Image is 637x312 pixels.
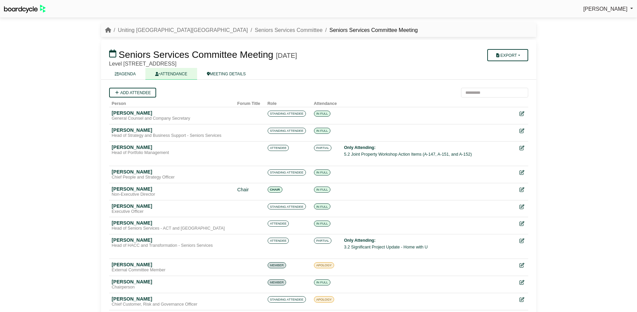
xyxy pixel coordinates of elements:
[112,237,232,243] div: [PERSON_NAME]
[112,296,232,302] div: [PERSON_NAME]
[112,133,232,139] div: Head of Strategy and Business Support - Seniors Services
[112,243,232,248] div: Head of HACC and Transformation - Seniors Services
[112,220,232,226] div: [PERSON_NAME]
[112,209,232,214] div: Executive Officer
[276,51,297,60] div: [DATE]
[519,220,526,228] div: Edit
[487,49,528,61] button: Export
[519,203,526,211] div: Edit
[344,244,514,250] li: 3.2 Significant Project Update - Home with U
[519,262,526,269] div: Edit
[268,187,282,193] span: CHAIR
[268,128,306,134] span: STANDING ATTENDEE
[112,150,232,156] div: Head of Portfolio Management
[197,68,256,80] a: MEETING DETAILS
[314,238,332,244] span: PARTIAL
[314,111,330,117] span: IN FULL
[314,279,330,285] span: IN FULL
[109,61,177,67] span: Level [STREET_ADDRESS]
[519,110,526,118] div: Edit
[235,97,265,107] th: Forum Title
[112,169,232,175] div: [PERSON_NAME]
[109,97,235,107] th: Person
[112,116,232,121] div: General Counsel and Company Secretary
[105,26,418,35] nav: breadcrumb
[314,203,330,209] span: IN FULL
[112,175,232,180] div: Chief People and Strategy Officer
[109,88,156,97] a: Add attendee
[344,151,514,158] li: 5.2 Joint Property Workshop Action Items (A-147, A-151, and A-152)
[112,226,232,231] div: Head of Seniors Services - ACT and [GEOGRAPHIC_DATA]
[112,110,232,116] div: [PERSON_NAME]
[237,186,262,194] div: Chair
[112,203,232,209] div: [PERSON_NAME]
[268,296,306,302] span: STANDING ATTENDEE
[268,111,306,117] span: STANDING ATTENDEE
[112,262,232,268] div: [PERSON_NAME]
[112,192,232,197] div: Non-Executive Director
[268,262,286,268] span: MEMBER
[519,144,526,152] div: Edit
[112,302,232,307] div: Chief Customer, Risk and Governance Officer
[519,296,526,304] div: Edit
[519,279,526,286] div: Edit
[314,187,330,193] span: IN FULL
[112,268,232,273] div: External Committee Member
[519,169,526,177] div: Edit
[583,6,628,12] span: [PERSON_NAME]
[314,221,330,227] span: IN FULL
[344,144,514,151] div: Only Attending:
[112,285,232,290] div: Chairperson
[314,145,332,151] span: PARTIAL
[105,68,146,80] a: AGENDA
[344,237,514,244] div: Only Attending:
[519,127,526,135] div: Edit
[255,27,323,33] a: Seniors Services Committee
[112,144,232,150] div: [PERSON_NAME]
[268,221,289,227] span: ATTENDEE
[583,5,633,13] a: [PERSON_NAME]
[145,68,197,80] a: ATTENDANCE
[118,27,248,33] a: Uniting [GEOGRAPHIC_DATA][GEOGRAPHIC_DATA]
[112,279,232,285] div: [PERSON_NAME]
[112,127,232,133] div: [PERSON_NAME]
[268,145,289,151] span: ATTENDEE
[4,5,46,13] img: BoardcycleBlackGreen-aaafeed430059cb809a45853b8cf6d952af9d84e6e89e1f1685b34bfd5cb7d64.svg
[268,169,306,175] span: STANDING ATTENDEE
[314,128,330,134] span: IN FULL
[314,169,330,175] span: IN FULL
[119,49,273,60] span: Seniors Services Committee Meeting
[314,262,334,268] span: APOLOGY
[265,97,311,107] th: Role
[268,279,286,285] span: MEMBER
[314,296,334,302] span: APOLOGY
[268,238,289,244] span: ATTENDEE
[519,237,526,245] div: Edit
[311,97,342,107] th: Attendance
[112,186,232,192] div: [PERSON_NAME]
[268,203,306,209] span: STANDING ATTENDEE
[519,186,526,194] div: Edit
[323,26,418,35] li: Seniors Services Committee Meeting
